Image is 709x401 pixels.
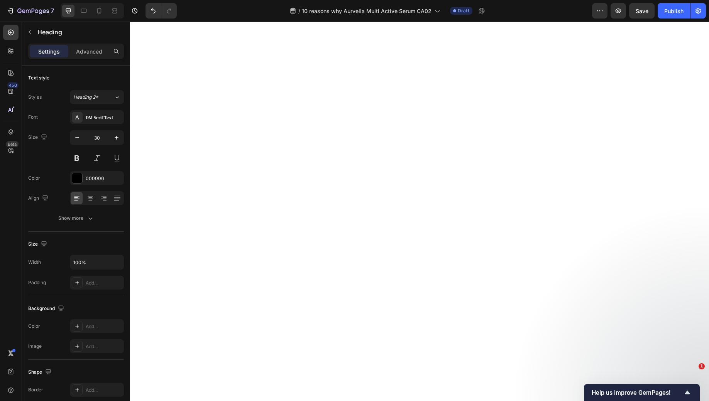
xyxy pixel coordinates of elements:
div: Color [28,175,40,182]
span: Draft [458,7,469,14]
p: 7 [51,6,54,15]
div: Add... [86,343,122,350]
div: Image [28,343,42,350]
div: Width [28,259,41,266]
span: 1 [699,363,705,369]
span: / [298,7,300,15]
button: Publish [658,3,690,19]
div: Text style [28,74,49,81]
button: Show more [28,211,124,225]
iframe: Design area [130,22,709,401]
button: Save [629,3,655,19]
div: Color [28,323,40,330]
p: Advanced [76,47,102,56]
button: 7 [3,3,58,19]
span: 10 reasons why Aurvelia Multi Active Serum CA02 [302,7,431,15]
div: Border [28,386,43,393]
div: Add... [86,387,122,394]
div: Styles [28,94,42,101]
span: Save [636,8,648,14]
div: Publish [664,7,684,15]
div: 000000 [86,175,122,182]
div: Background [28,303,66,314]
div: Size [28,132,49,143]
div: Beta [6,141,19,147]
div: 450 [7,82,19,88]
span: Help us improve GemPages! [592,389,683,396]
div: Align [28,193,50,204]
iframe: Intercom live chat [683,375,701,393]
div: Shape [28,367,53,377]
div: Font [28,114,38,121]
div: Add... [86,323,122,330]
input: Auto [70,255,124,269]
p: Settings [38,47,60,56]
div: Undo/Redo [146,3,177,19]
button: Heading 2* [70,90,124,104]
div: Padding [28,279,46,286]
span: Heading 2* [73,94,98,101]
div: DM Serif Text [86,114,122,121]
div: Size [28,239,49,249]
p: Heading [37,27,121,37]
div: Show more [58,214,94,222]
button: Show survey - Help us improve GemPages! [592,388,692,397]
div: Add... [86,280,122,286]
